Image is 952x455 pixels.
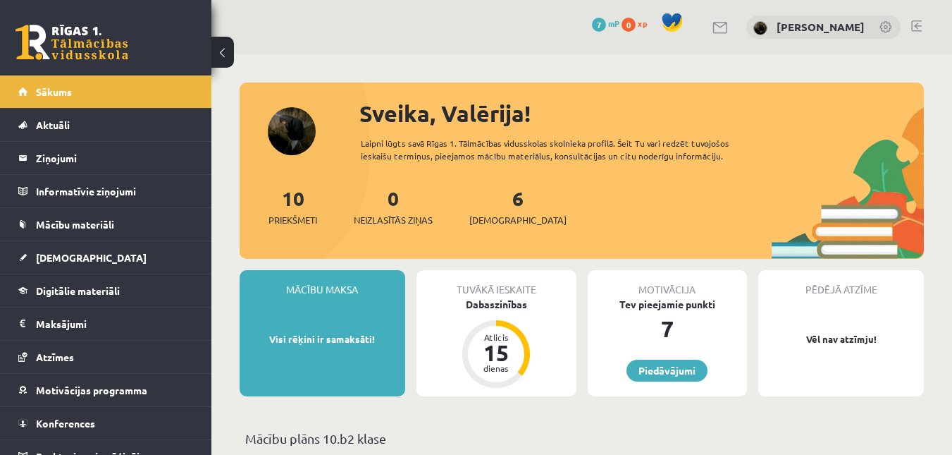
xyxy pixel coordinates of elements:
[36,284,120,297] span: Digitālie materiāli
[753,21,767,35] img: Valērija Ņeverovska
[18,142,194,174] a: Ziņojumi
[626,360,707,382] a: Piedāvājumi
[758,270,924,297] div: Pēdējā atzīme
[416,297,576,390] a: Dabaszinības Atlicis 15 dienas
[588,297,748,312] div: Tev pieejamie punkti
[36,218,114,231] span: Mācību materiāli
[36,119,70,131] span: Aktuāli
[36,417,95,430] span: Konferences
[416,270,576,297] div: Tuvākā ieskaite
[18,274,194,307] a: Digitālie materiāli
[36,251,147,264] span: [DEMOGRAPHIC_DATA]
[36,308,194,340] legend: Maksājumi
[18,341,194,373] a: Atzīmes
[18,407,194,439] a: Konferences
[359,97,924,131] div: Sveika, Valērija!
[765,332,917,346] p: Vēl nav atzīmju!
[354,186,433,227] a: 0Neizlasītās ziņas
[588,270,748,297] div: Motivācija
[268,213,317,227] span: Priekšmeti
[36,351,74,363] span: Atzīmes
[777,20,865,34] a: [PERSON_NAME]
[475,333,517,341] div: Atlicis
[475,364,517,372] div: dienas
[592,18,606,32] span: 7
[469,213,567,227] span: [DEMOGRAPHIC_DATA]
[18,75,194,108] a: Sākums
[361,137,772,162] div: Laipni lūgts savā Rīgas 1. Tālmācības vidusskolas skolnieka profilā. Šeit Tu vari redzēt tuvojošo...
[622,18,636,32] span: 0
[36,175,194,207] legend: Informatīvie ziņojumi
[416,297,576,312] div: Dabaszinības
[245,429,918,448] p: Mācību plāns 10.b2 klase
[588,312,748,346] div: 7
[469,186,567,227] a: 6[DEMOGRAPHIC_DATA]
[36,142,194,174] legend: Ziņojumi
[247,332,398,346] p: Visi rēķini ir samaksāti!
[475,341,517,364] div: 15
[18,175,194,207] a: Informatīvie ziņojumi
[36,384,147,396] span: Motivācijas programma
[36,85,72,98] span: Sākums
[18,241,194,274] a: [DEMOGRAPHIC_DATA]
[240,270,405,297] div: Mācību maksa
[354,213,433,227] span: Neizlasītās ziņas
[18,308,194,340] a: Maksājumi
[18,208,194,241] a: Mācību materiāli
[622,18,654,29] a: 0 xp
[592,18,619,29] a: 7 mP
[608,18,619,29] span: mP
[18,109,194,141] a: Aktuāli
[18,374,194,406] a: Motivācijas programma
[638,18,647,29] span: xp
[268,186,317,227] a: 10Priekšmeti
[16,25,128,60] a: Rīgas 1. Tālmācības vidusskola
